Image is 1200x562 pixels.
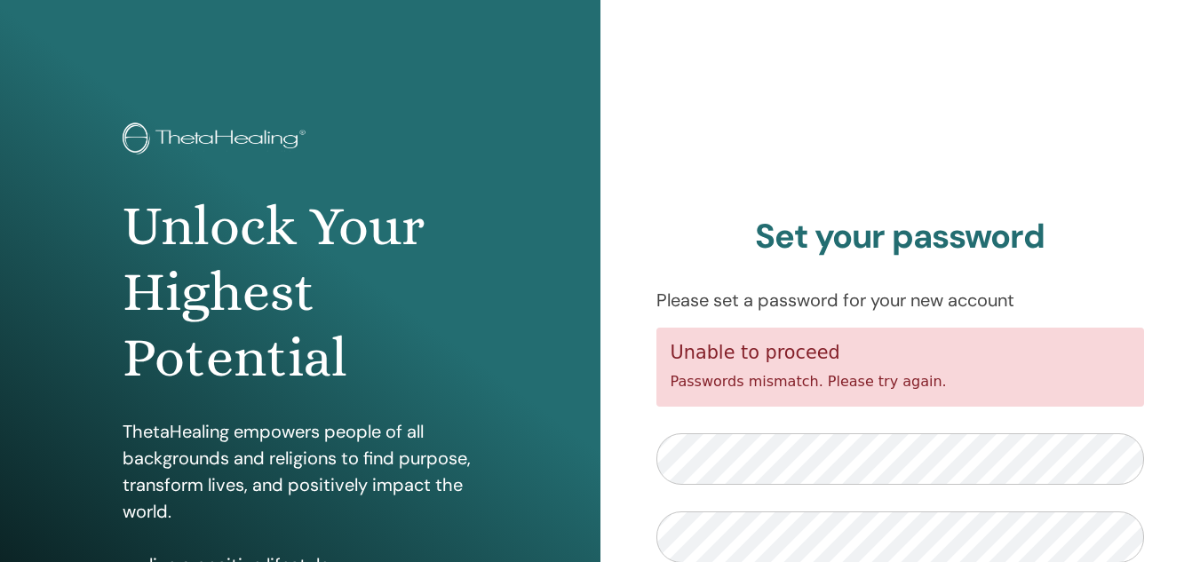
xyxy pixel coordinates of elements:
p: Please set a password for your new account [656,287,1145,313]
p: ThetaHealing empowers people of all backgrounds and religions to find purpose, transform lives, a... [123,418,478,525]
h1: Unlock Your Highest Potential [123,194,478,392]
h2: Set your password [656,217,1145,257]
div: Passwords mismatch. Please try again. [656,328,1145,407]
h5: Unable to proceed [671,342,1131,364]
